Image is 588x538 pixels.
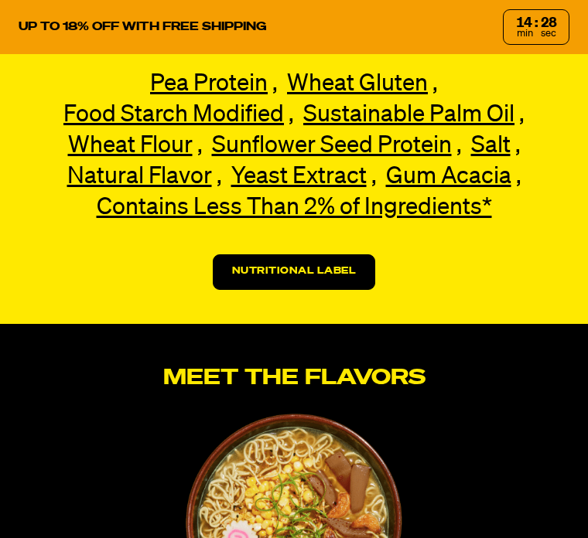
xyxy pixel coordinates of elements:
span: sec [541,29,556,39]
span: min [517,29,533,39]
span: Sunflower Seed Protein [212,134,452,158]
span: Wheat Gluten [287,73,428,96]
span: Natural Flavor [67,165,212,189]
span: Salt [471,134,511,158]
a: Nutritional Label [213,254,376,290]
div: 14 [516,16,532,30]
span: Wheat Flour [68,134,193,158]
span: Pea Protein [150,73,268,96]
span: Sustainable Palm Oil [303,104,514,127]
span: Food Starch Modified [63,104,284,127]
p: UP TO 18% OFF WITH FREE SHIPPING [19,20,267,34]
h2: Meet the flavors [37,367,551,389]
span: Contains Less Than 2% of Ingredients* [97,196,492,220]
div: : [535,16,538,30]
span: Gum Acacia [386,165,511,189]
span: Yeast Extract [231,165,367,189]
div: 28 [541,16,556,30]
